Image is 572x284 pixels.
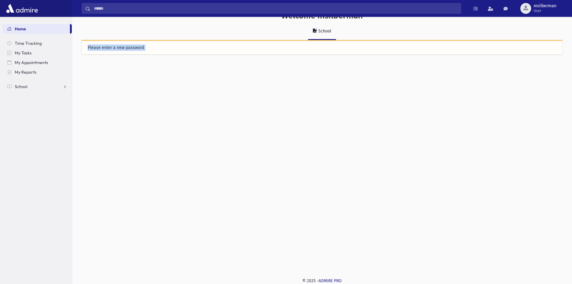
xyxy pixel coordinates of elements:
[2,67,72,77] a: My Reports
[534,4,556,8] span: msilberman
[2,38,72,48] a: Time Tracking
[2,48,72,58] a: My Tasks
[15,60,48,65] span: My Appointments
[15,41,42,46] span: Time Tracking
[2,82,72,91] a: School
[15,69,36,75] span: My Reports
[88,44,556,51] div: Please enter a new password
[319,278,342,283] a: ADMIRE PRO
[317,29,331,34] div: School
[2,58,72,67] a: My Appointments
[534,8,556,13] span: User
[90,3,461,14] input: Search
[15,26,26,32] span: Home
[15,84,27,89] span: School
[2,24,70,34] a: Home
[15,50,32,56] span: My Tasks
[308,23,336,40] a: School
[5,2,39,14] img: AdmirePro
[82,278,562,284] div: © 2025 -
